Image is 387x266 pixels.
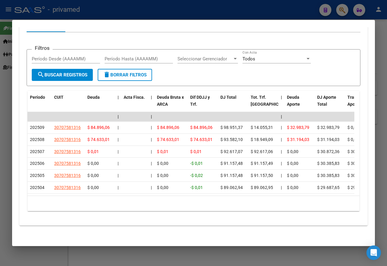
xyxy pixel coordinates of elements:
[251,173,273,178] span: $ 91.157,50
[151,137,152,142] span: |
[285,91,315,117] datatable-header-cell: Deuda Aporte
[30,185,44,190] span: 202504
[278,91,285,117] datatable-header-cell: |
[87,95,100,100] span: Deuda
[87,137,110,142] span: $ 74.633,01
[317,185,340,190] span: $ 29.687,65
[220,149,243,154] span: $ 92.617,07
[157,149,168,154] span: $ 0,01
[218,91,248,117] datatable-header-cell: DJ Total
[287,137,309,142] span: $ 31.194,03
[317,173,340,178] span: $ 30.385,83
[103,72,147,78] span: Borrar Filtros
[366,245,381,260] div: Open Intercom Messenger
[157,137,179,142] span: $ 74.633,01
[190,137,213,142] span: $ 74.633,01
[287,185,298,190] span: $ 0,00
[287,173,298,178] span: $ 0,00
[54,95,63,100] span: CUIT
[190,95,210,107] span: Dif DDJJ y Trf.
[248,91,278,117] datatable-header-cell: Tot. Trf. Bruto
[87,173,99,178] span: $ 0,00
[118,173,119,178] span: |
[317,161,340,166] span: $ 30.385,83
[220,95,236,100] span: DJ Total
[54,161,81,166] span: 30707581316
[87,161,99,166] span: $ 0,00
[118,137,119,142] span: |
[118,125,119,130] span: |
[157,161,168,166] span: $ 0,00
[190,149,202,154] span: $ 0,01
[121,91,148,117] datatable-header-cell: Acta Fisca.
[287,125,309,130] span: $ 32.983,79
[37,71,44,78] mat-icon: search
[242,56,255,62] span: Todos
[281,137,282,142] span: |
[103,71,110,78] mat-icon: delete
[345,91,375,117] datatable-header-cell: Transferido Aporte
[30,173,44,178] span: 202505
[37,72,87,78] span: Buscar Registros
[281,125,282,130] span: |
[151,185,152,190] span: |
[157,173,168,178] span: $ 0,00
[148,91,154,117] datatable-header-cell: |
[190,185,203,190] span: -$ 0,01
[177,56,233,62] span: Seleccionar Gerenciador
[287,149,298,154] span: $ 0,00
[287,161,298,166] span: $ 0,00
[347,173,370,178] span: $ 30.385,83
[151,125,152,130] span: |
[118,161,119,166] span: |
[220,137,243,142] span: $ 93.582,10
[281,95,282,100] span: |
[54,185,81,190] span: 30707581316
[115,91,121,117] datatable-header-cell: |
[281,114,282,119] span: |
[281,161,282,166] span: |
[190,173,203,178] span: -$ 0,02
[151,149,152,154] span: |
[87,125,110,130] span: $ 84.896,06
[32,45,53,51] h3: Filtros
[118,114,119,119] span: |
[251,185,273,190] span: $ 89.062,95
[220,125,243,130] span: $ 98.951,37
[54,125,81,130] span: 30707581316
[98,69,152,81] button: Borrar Filtros
[190,125,213,130] span: $ 84.896,06
[54,137,81,142] span: 30707581316
[151,173,152,178] span: |
[30,161,44,166] span: 202506
[251,125,273,130] span: $ 14.055,31
[124,95,145,100] span: Acta Fisca.
[30,149,44,154] span: 202507
[188,91,218,117] datatable-header-cell: Dif DDJJ y Trf.
[251,149,273,154] span: $ 92.617,06
[220,161,243,166] span: $ 91.157,48
[32,69,93,81] button: Buscar Registros
[30,125,44,130] span: 202509
[30,137,44,142] span: 202508
[28,91,52,117] datatable-header-cell: Período
[30,95,45,100] span: Período
[87,185,99,190] span: $ 0,00
[87,149,99,154] span: $ 0,01
[315,91,345,117] datatable-header-cell: DJ Aporte Total
[347,125,359,130] span: $ 0,00
[347,95,370,107] span: Transferido Aporte
[287,95,300,107] span: Deuda Aporte
[281,185,282,190] span: |
[251,95,292,107] span: Tot. Trf. [GEOGRAPHIC_DATA]
[154,91,188,117] datatable-header-cell: Deuda Bruta x ARCA
[347,185,370,190] span: $ 29.687,65
[251,137,273,142] span: $ 18.949,09
[317,125,340,130] span: $ 32.983,79
[190,161,203,166] span: -$ 0,01
[118,185,119,190] span: |
[220,185,243,190] span: $ 89.062,94
[151,95,152,100] span: |
[52,91,85,117] datatable-header-cell: CUIT
[281,149,282,154] span: |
